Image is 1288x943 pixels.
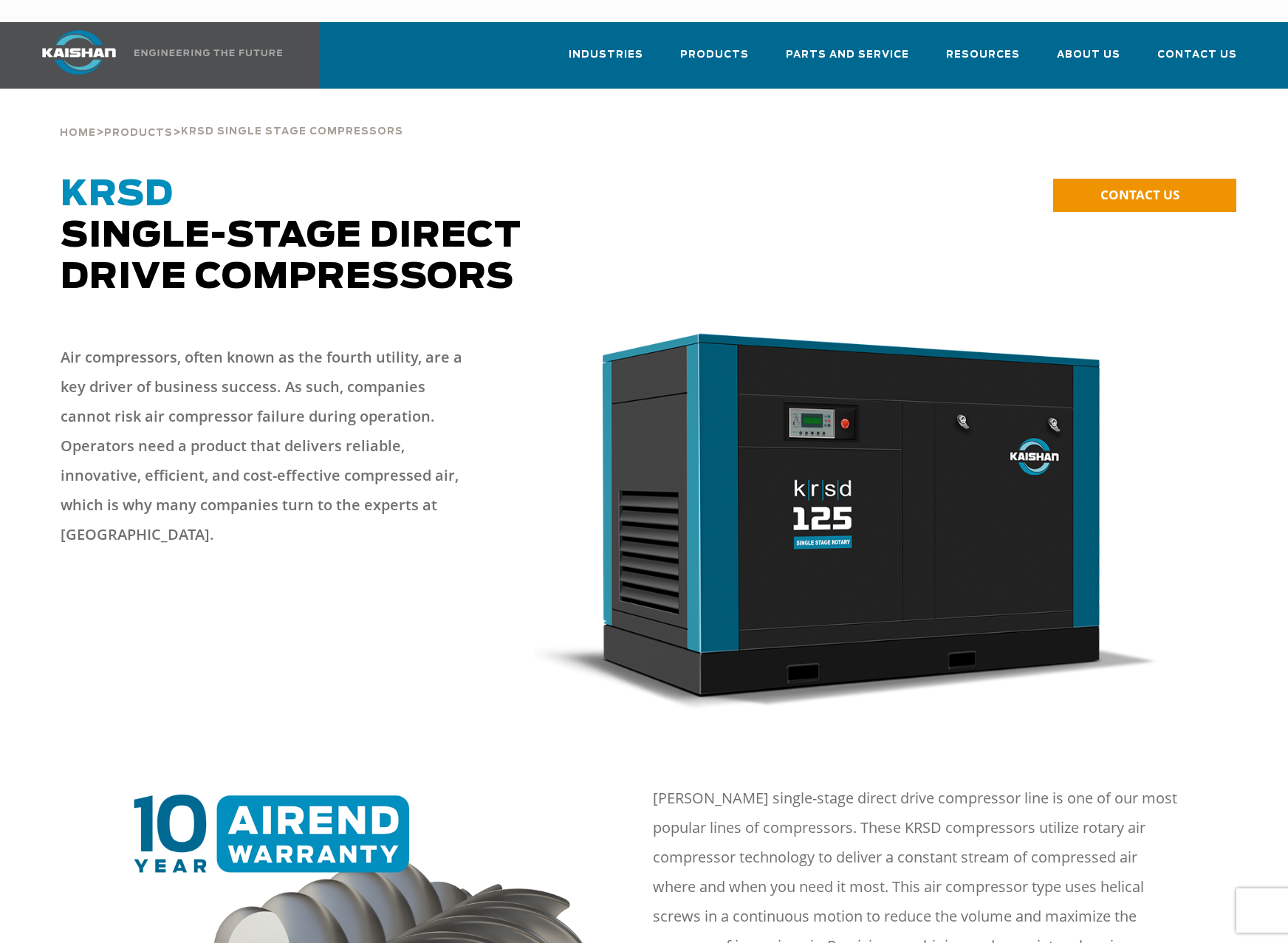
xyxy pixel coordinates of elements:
img: krsd125 [535,328,1159,710]
span: Home [60,128,96,138]
a: Contact Us [1157,35,1237,86]
span: Industries [569,47,643,64]
span: KRSD [61,177,174,213]
span: Products [104,128,173,138]
span: Resources [946,47,1020,64]
a: Kaishan USA [24,22,285,89]
span: Single-Stage Direct Drive Compressors [61,177,521,295]
a: Parts and Service [786,35,909,86]
a: Resources [946,35,1020,86]
a: About Us [1057,35,1120,86]
p: Air compressors, often known as the fourth utility, are a key driver of business success. As such... [61,343,467,549]
span: Parts and Service [786,47,909,64]
a: Industries [569,35,643,86]
a: Home [60,126,96,139]
a: CONTACT US [1053,179,1236,212]
span: About Us [1057,47,1120,64]
a: Products [104,126,173,139]
span: Contact Us [1157,47,1237,64]
img: kaishan logo [24,30,134,75]
img: Engineering the future [134,49,282,56]
div: > > [60,89,403,145]
span: CONTACT US [1100,186,1179,203]
span: Products [680,47,749,64]
a: Products [680,35,749,86]
span: krsd single stage compressors [181,127,403,137]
